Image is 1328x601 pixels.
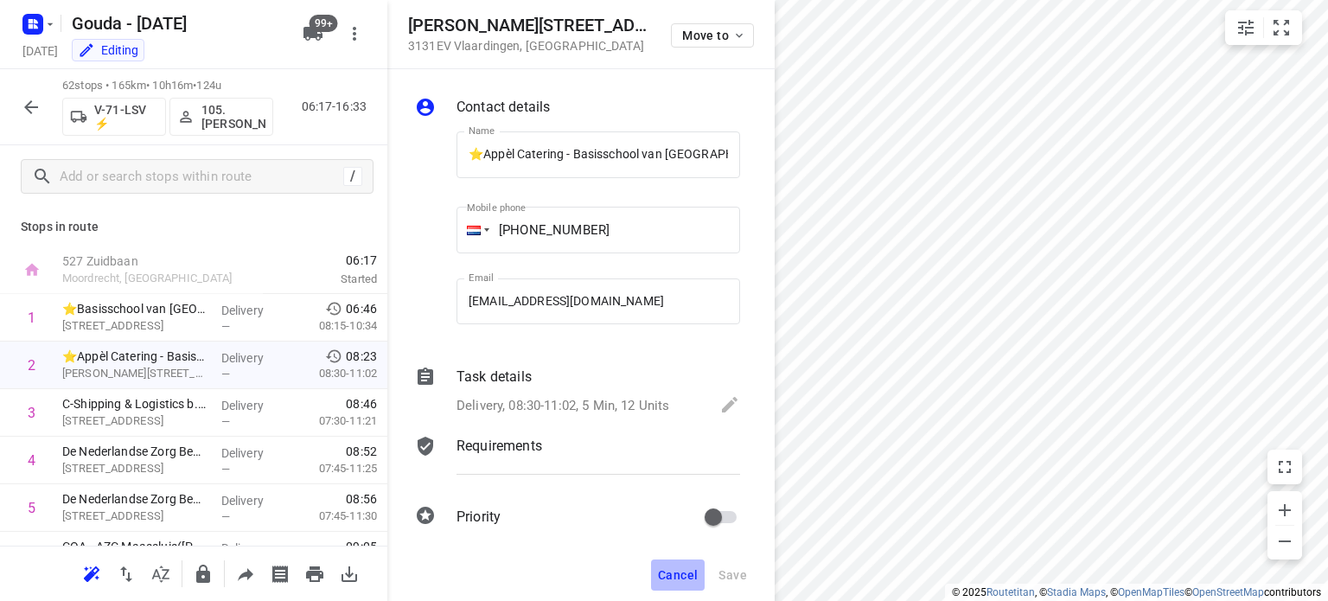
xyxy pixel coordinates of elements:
span: 08:52 [346,443,377,460]
input: 1 (702) 123-4567 [456,207,740,253]
p: Task details [456,367,532,387]
p: Contact details [456,97,550,118]
button: More [337,16,372,51]
p: [STREET_ADDRESS] [62,508,207,525]
button: Fit zoom [1264,10,1299,45]
p: Stops in route [21,218,367,236]
span: Reverse route [109,565,144,581]
p: 06:17-16:33 [302,98,373,116]
p: Delivery, 08:30-11:02, 5 Min, 12 Units [456,396,669,416]
span: Share route [228,565,263,581]
p: Delivery [221,540,285,557]
div: Task detailsDelivery, 08:30-11:02, 5 Min, 12 Units [415,367,740,419]
label: Mobile phone [467,203,526,213]
h5: Rename [65,10,289,37]
span: 06:17 [263,252,377,269]
span: — [221,368,230,380]
p: 62 stops • 165km • 10h16m [62,78,273,94]
button: Map settings [1229,10,1263,45]
p: [STREET_ADDRESS] [62,460,207,477]
p: 07:45-11:30 [291,508,377,525]
p: [STREET_ADDRESS] [62,412,207,430]
span: 08:56 [346,490,377,508]
p: Delivery [221,444,285,462]
button: V-71-LSV ⚡ [62,98,166,136]
span: 09:05 [346,538,377,555]
p: 3131EV Vlaardingen , [GEOGRAPHIC_DATA] [408,39,650,53]
span: Download route [332,565,367,581]
p: ⭐Basisschool van Kampen - Paterstraat(Luc Smit) [62,300,207,317]
span: 124u [196,79,221,92]
p: Delivery [221,397,285,414]
p: Delivery [221,492,285,509]
p: Requirements [456,436,542,457]
a: OpenStreetMap [1192,586,1264,598]
div: small contained button group [1225,10,1302,45]
button: 105.[PERSON_NAME] [169,98,273,136]
span: 08:23 [346,348,377,365]
span: — [221,510,230,523]
span: Cancel [658,568,698,582]
p: ⭐Appèl Catering - Basisschool van Kampen - Willem Pijperstraat(Luc Smit) [62,348,207,365]
div: 1 [28,310,35,326]
span: — [221,320,230,333]
div: You are currently in edit mode. [78,42,138,59]
h5: Project date [16,41,65,61]
p: De Nederlandse Zorg Bemiddeling - 52C(Robin Wessels) [62,443,207,460]
input: Add or search stops within route [60,163,343,190]
p: Paterstraat 1, Vlaardingen [62,317,207,335]
p: C-Shipping & Logistics b.v.(Dewi de Jong) [62,395,207,412]
svg: Early [325,300,342,317]
button: Lock route [186,557,220,591]
p: V-71-LSV ⚡ [94,103,158,131]
a: OpenMapTiles [1118,586,1184,598]
span: — [221,463,230,476]
span: • [193,79,196,92]
div: 4 [28,452,35,469]
div: Contact details [415,97,740,121]
p: 527 Zuidbaan [62,253,242,270]
span: Move to [682,29,746,42]
p: 105.[PERSON_NAME] [201,103,265,131]
div: 3 [28,405,35,421]
span: Sort by time window [144,565,178,581]
p: 08:30-11:02 [291,365,377,382]
div: 2 [28,357,35,374]
p: Delivery [221,302,285,319]
svg: Early [325,348,342,365]
p: 08:15-10:34 [291,317,377,335]
span: Print shipping labels [263,565,297,581]
a: Stadia Maps [1047,586,1106,598]
h5: [PERSON_NAME][STREET_ADDRESS] [408,16,650,35]
span: Print route [297,565,332,581]
p: Moordrecht, [GEOGRAPHIC_DATA] [62,270,242,287]
span: — [221,415,230,428]
span: 08:46 [346,395,377,412]
p: COA - AZC Maassluis(Simone van Dam) [62,538,207,555]
p: De Nederlandse Zorg Bemiddeling - 32A(Robin Wessels) [62,490,207,508]
span: 06:46 [346,300,377,317]
div: Netherlands: + 31 [456,207,489,253]
div: Requirements [415,436,740,488]
svg: Edit [719,394,740,415]
p: Priority [456,507,501,527]
p: Willem Pijperstraat 1, Vlaardingen [62,365,207,382]
span: Reoptimize route [74,565,109,581]
span: 99+ [310,15,338,32]
a: Routetitan [986,586,1035,598]
div: / [343,167,362,186]
p: 07:30-11:21 [291,412,377,430]
button: Move to [671,23,754,48]
p: Started [263,271,377,288]
div: 5 [28,500,35,516]
p: Delivery [221,349,285,367]
button: Cancel [651,559,705,591]
p: 07:45-11:25 [291,460,377,477]
button: 99+ [296,16,330,51]
li: © 2025 , © , © © contributors [952,586,1321,598]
